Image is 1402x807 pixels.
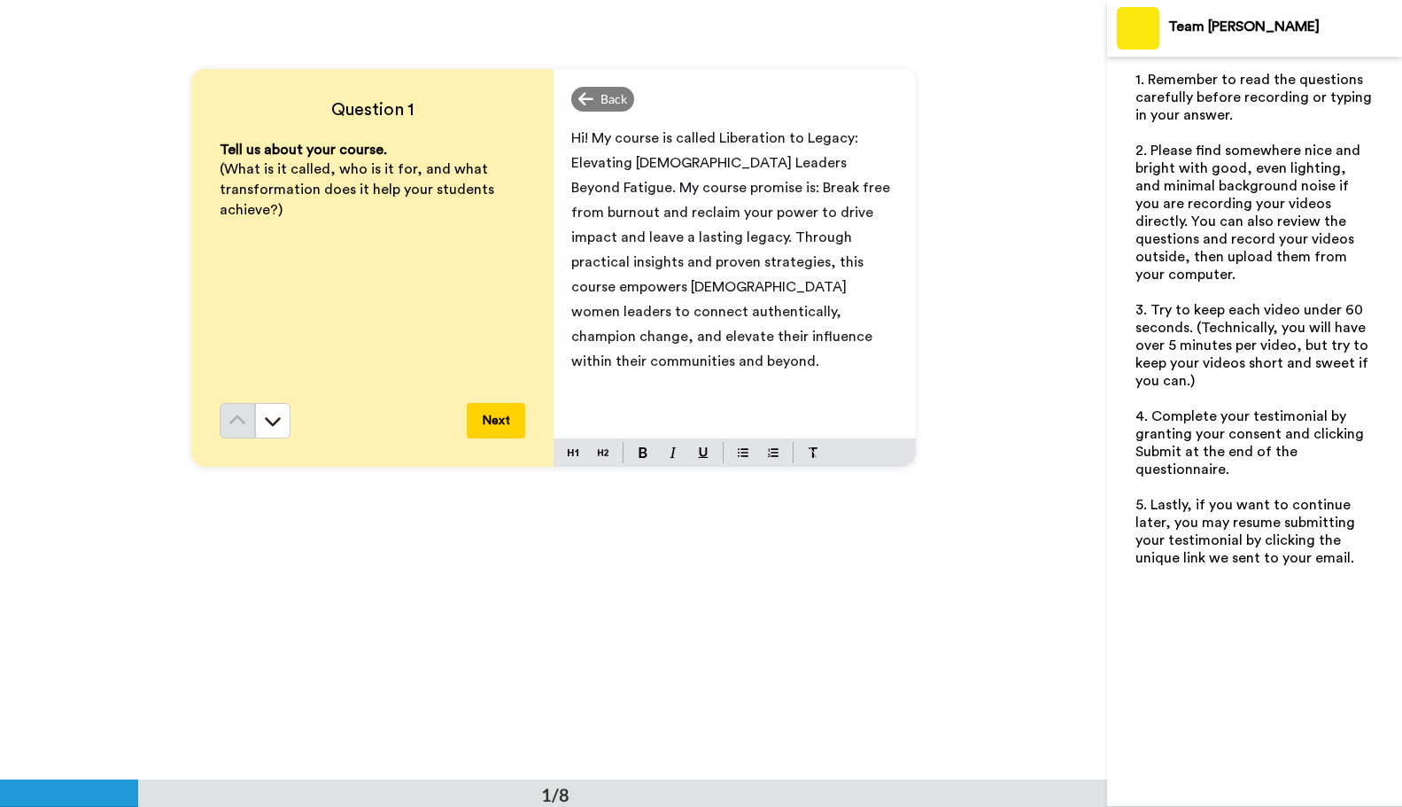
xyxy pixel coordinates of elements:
[1135,409,1367,477] span: 4. Complete your testimonial by granting your consent and clicking Submit at the end of the quest...
[670,447,677,458] img: italic-mark.svg
[1135,303,1372,388] span: 3. Try to keep each video under 60 seconds. (Technically, you will have over 5 minutes per video,...
[598,446,608,460] img: heading-two-block.svg
[220,97,525,122] h4: Question 1
[1135,144,1364,282] span: 2. Please find somewhere nice and bright with good, even lighting, and minimal background noise i...
[1135,498,1359,565] span: 5. Lastly, if you want to continue later, you may resume submitting your testimonial by clicking ...
[1135,73,1375,122] span: 1. Remember to read the questions carefully before recording or typing in your answer.
[220,162,498,217] span: (What is it called, who is it for, and what transformation does it help your students achieve?)
[571,131,894,369] span: Hi! My course is called Liberation to Legacy: Elevating [DEMOGRAPHIC_DATA] Leaders Beyond Fatigue...
[1168,19,1401,35] div: Team [PERSON_NAME]
[571,87,635,112] div: Back
[808,447,818,458] img: clear-format.svg
[600,90,627,108] span: Back
[220,143,387,157] span: Tell us about your course.
[768,446,778,460] img: numbered-block.svg
[639,447,647,458] img: bold-mark.svg
[568,446,578,460] img: heading-one-block.svg
[467,403,525,438] button: Next
[1117,7,1159,50] img: Profile Image
[513,782,598,807] div: 1/8
[698,447,709,458] img: underline-mark.svg
[738,446,748,460] img: bulleted-block.svg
